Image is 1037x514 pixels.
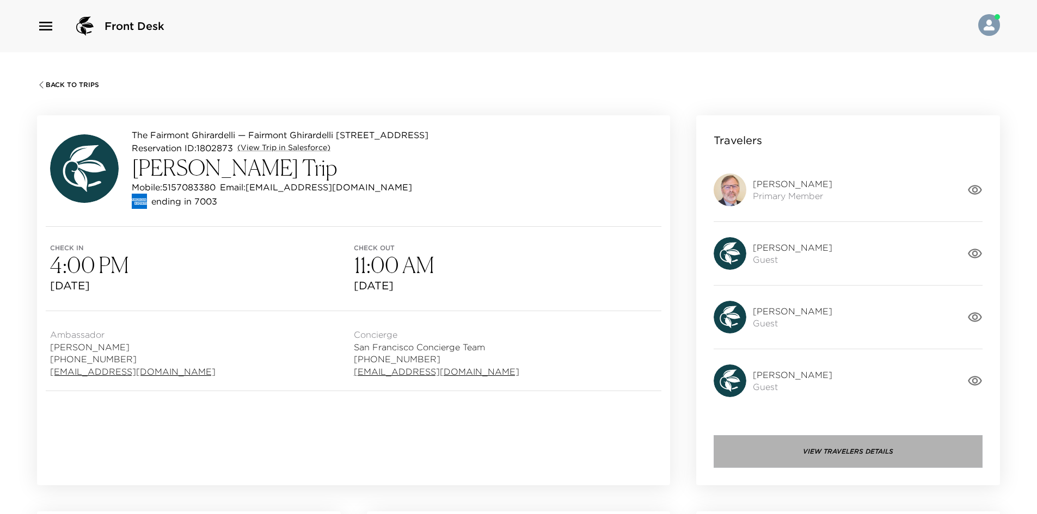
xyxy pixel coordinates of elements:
img: avatar.4afec266560d411620d96f9f038fe73f.svg [714,237,746,270]
p: Reservation ID: 1802873 [132,141,233,154]
button: View Travelers Details [714,435,983,468]
span: San Francisco Concierge Team [354,341,519,353]
p: Travelers [714,133,762,148]
span: Check in [50,244,354,252]
span: Guest [753,253,832,265]
img: logo [72,13,98,39]
button: Back To Trips [37,80,99,89]
a: (View Trip in Salesforce) [237,143,330,153]
span: Back To Trips [46,81,99,89]
img: avatar.4afec266560d411620d96f9f038fe73f.svg [714,364,746,397]
img: avatar.4afec266560d411620d96f9f038fe73f.svg [714,301,746,333]
h3: 4:00 PM [50,252,354,278]
h3: 11:00 AM [354,252,658,278]
span: Primary Member [753,190,832,202]
span: Ambassador [50,329,216,340]
span: [PERSON_NAME] [753,369,832,381]
span: Check out [354,244,658,252]
p: Mobile: 5157083380 [132,181,216,194]
span: Guest [753,317,832,329]
p: Email: [EMAIL_ADDRESS][DOMAIN_NAME] [220,181,412,194]
img: User [978,14,1000,36]
span: [PERSON_NAME] [50,341,216,353]
span: [DATE] [50,278,354,293]
h3: [PERSON_NAME] Trip [132,154,428,181]
p: ending in 7003 [151,195,217,208]
a: [EMAIL_ADDRESS][DOMAIN_NAME] [50,366,216,377]
span: [PHONE_NUMBER] [50,353,216,365]
span: [PERSON_NAME] [753,305,832,317]
span: [PERSON_NAME] [753,178,832,190]
img: AeoIn68jmjrHAAAAAElFTkSuQmCC [714,174,746,206]
span: Concierge [354,329,519,340]
span: [PHONE_NUMBER] [354,353,519,365]
span: [DATE] [354,278,658,293]
span: Guest [753,381,832,393]
img: credit card type [132,194,147,209]
span: [PERSON_NAME] [753,241,832,253]
span: Front Desk [105,18,164,34]
a: [EMAIL_ADDRESS][DOMAIN_NAME] [354,366,519,377]
p: The Fairmont Ghirardelli — Fairmont Ghirardelli [STREET_ADDRESS] [132,128,428,141]
img: avatar.4afec266560d411620d96f9f038fe73f.svg [50,134,119,203]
